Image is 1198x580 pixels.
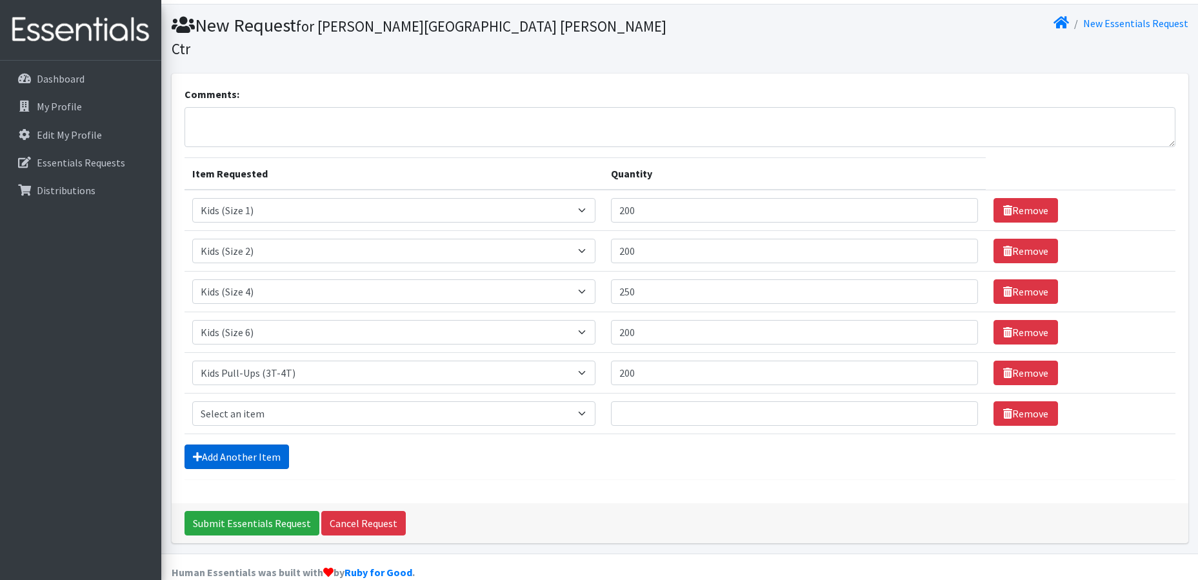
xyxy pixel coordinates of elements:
th: Item Requested [185,158,604,190]
strong: Human Essentials was built with by . [172,566,415,579]
p: Essentials Requests [37,156,125,169]
a: My Profile [5,94,156,119]
a: Remove [993,361,1058,385]
a: Add Another Item [185,445,289,469]
p: My Profile [37,100,82,113]
p: Distributions [37,184,95,197]
a: Distributions [5,177,156,203]
a: Remove [993,401,1058,426]
a: New Essentials Request [1083,17,1188,30]
small: for [PERSON_NAME][GEOGRAPHIC_DATA] [PERSON_NAME] Ctr [172,17,666,58]
h1: New Request [172,14,675,59]
input: Submit Essentials Request [185,511,319,535]
a: Essentials Requests [5,150,156,175]
a: Cancel Request [321,511,406,535]
a: Remove [993,198,1058,223]
th: Quantity [603,158,986,190]
label: Comments: [185,86,239,102]
img: HumanEssentials [5,8,156,52]
a: Ruby for Good [344,566,412,579]
a: Remove [993,239,1058,263]
a: Edit My Profile [5,122,156,148]
p: Dashboard [37,72,85,85]
a: Remove [993,320,1058,345]
p: Edit My Profile [37,128,102,141]
a: Dashboard [5,66,156,92]
a: Remove [993,279,1058,304]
